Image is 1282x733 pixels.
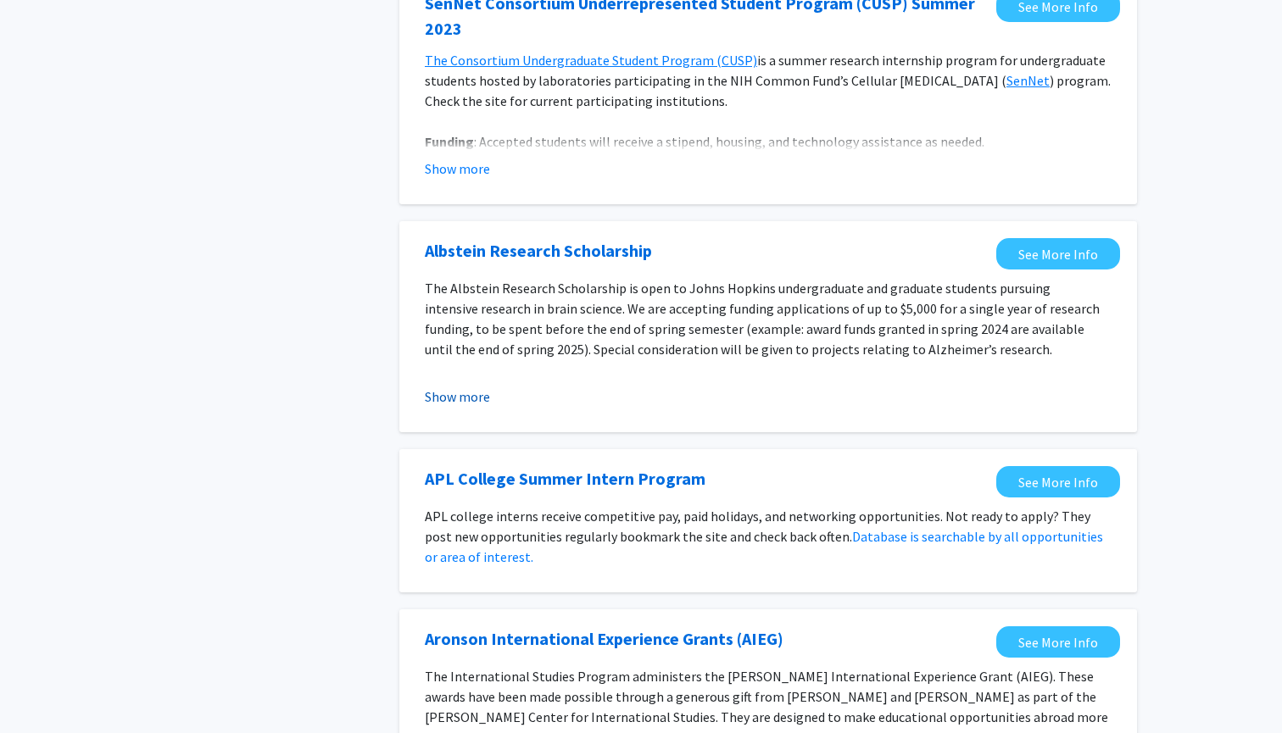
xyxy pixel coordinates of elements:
a: Opens in a new tab [996,238,1120,269]
a: The Consortium Undergraduate Student Program (CUSP) [425,52,757,69]
iframe: Chat [13,657,72,720]
p: : Accepted students will receive a stipend, housing, and technology assistance as needed. [425,131,1112,152]
a: Opens in a new tab [425,466,705,491]
a: Opens in a new tab [996,626,1120,658]
a: Opens in a new tab [425,238,652,264]
p: is a summer research internship program for undergraduate students hosted by laboratories partici... [425,50,1112,111]
a: SenNet [1006,72,1050,89]
a: Opens in a new tab [996,466,1120,497]
button: Show more [425,386,490,407]
p: APL college interns receive competitive pay, paid holidays, and networking opportunities. Not rea... [425,506,1112,567]
a: Opens in a new tab [425,626,783,652]
strong: Funding [425,133,474,150]
button: Show more [425,158,490,179]
p: The Albstein Research Scholarship is open to Johns Hopkins undergraduate and graduate students pu... [425,278,1112,359]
